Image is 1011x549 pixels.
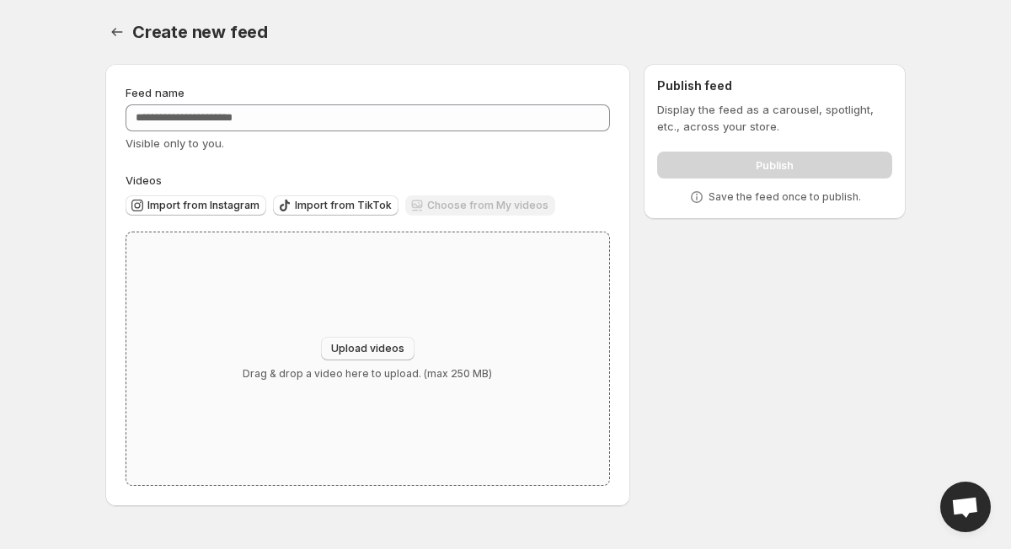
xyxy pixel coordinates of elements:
[709,190,861,204] p: Save the feed once to publish.
[657,77,892,94] h2: Publish feed
[331,342,404,355] span: Upload videos
[132,22,268,42] span: Create new feed
[147,199,259,212] span: Import from Instagram
[243,367,492,381] p: Drag & drop a video here to upload. (max 250 MB)
[126,173,162,187] span: Videos
[657,101,892,135] p: Display the feed as a carousel, spotlight, etc., across your store.
[940,482,991,532] div: Open chat
[126,195,266,216] button: Import from Instagram
[126,136,224,150] span: Visible only to you.
[273,195,399,216] button: Import from TikTok
[126,86,185,99] span: Feed name
[295,199,392,212] span: Import from TikTok
[105,20,129,44] button: Settings
[321,337,415,360] button: Upload videos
